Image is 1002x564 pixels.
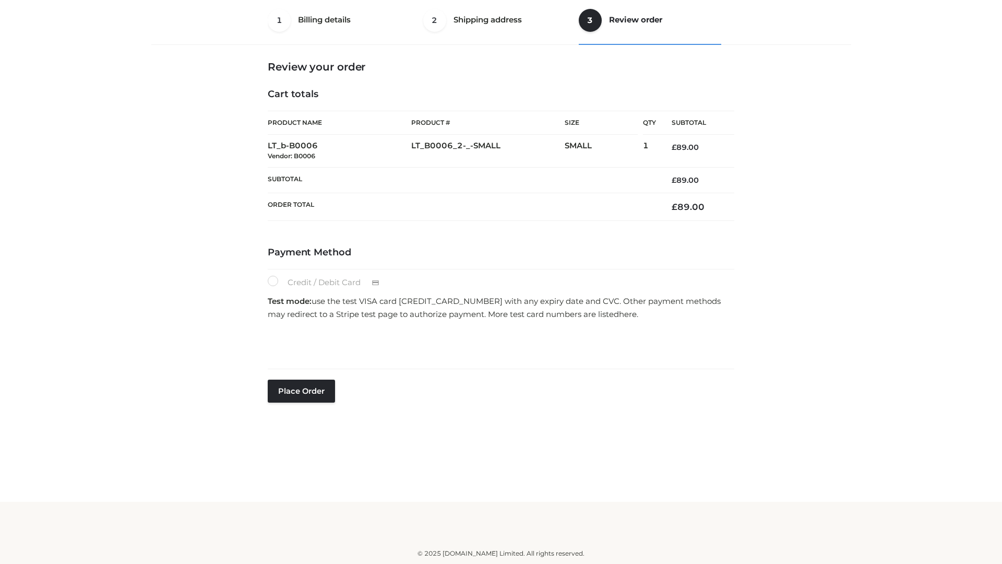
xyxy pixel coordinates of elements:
th: Size [565,111,638,135]
h3: Review your order [268,61,734,73]
strong: Test mode: [268,296,312,306]
label: Credit / Debit Card [268,276,390,289]
th: Order Total [268,193,656,221]
iframe: Secure payment input frame [266,324,732,362]
span: £ [672,143,676,152]
h4: Cart totals [268,89,734,100]
img: Credit / Debit Card [366,277,385,289]
span: £ [672,175,676,185]
td: 1 [643,135,656,168]
th: Qty [643,111,656,135]
h4: Payment Method [268,247,734,258]
th: Product # [411,111,565,135]
bdi: 89.00 [672,202,705,212]
td: LT_b-B0006 [268,135,411,168]
bdi: 89.00 [672,143,699,152]
th: Product Name [268,111,411,135]
th: Subtotal [656,111,734,135]
bdi: 89.00 [672,175,699,185]
small: Vendor: B0006 [268,152,315,160]
p: use the test VISA card [CREDIT_CARD_NUMBER] with any expiry date and CVC. Other payment methods m... [268,295,734,321]
div: © 2025 [DOMAIN_NAME] Limited. All rights reserved. [155,548,847,559]
button: Place order [268,380,335,403]
a: here [619,309,637,319]
th: Subtotal [268,167,656,193]
td: LT_B0006_2-_-SMALL [411,135,565,168]
td: SMALL [565,135,643,168]
span: £ [672,202,677,212]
